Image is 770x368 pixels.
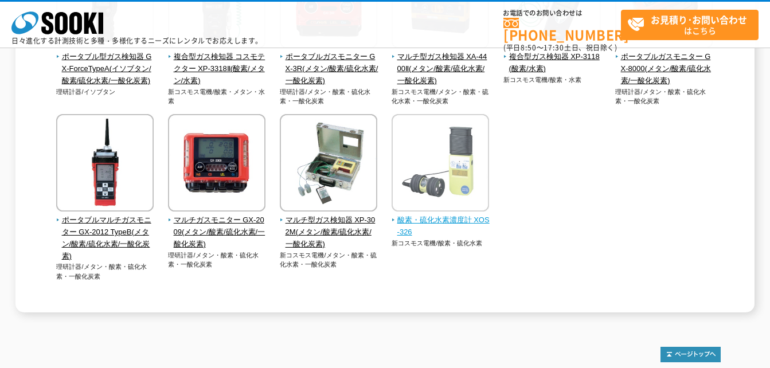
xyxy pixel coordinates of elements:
p: 理研計器/イソブタン [56,87,154,97]
span: 複合型ガス検知器 XP-3118(酸素/水素) [503,51,601,75]
a: マルチ型ガス検知器 XP-302M(メタン/酸素/硫化水素/一酸化炭素) [280,203,378,250]
img: マルチガスモニター GX-2009(メタン/酸素/硫化水素/一酸化炭素) [168,114,265,214]
span: 複合型ガス検知器 コスモテクター XP-3318Ⅱ(酸素/メタン/水素) [168,51,266,87]
a: ポータブルマルチガスモニター GX-2012 TypeB(メタン/酸素/硫化水素/一酸化炭素) [56,203,154,262]
span: ポータブルガスモニター GX-8000(メタン/酸素/硫化水素/一酸化炭素) [615,51,713,87]
span: ポータブル型ガス検知器 GX-ForceTypeA(イソブタン/酸素/硫化水素/一酸化炭素) [56,51,154,87]
p: 新コスモス電機/メタン・酸素・硫化水素・一酸化炭素 [392,87,490,106]
p: 新コスモス電機/酸素・メタン・水素 [168,87,266,106]
span: 17:30 [544,42,564,53]
img: ポータブルマルチガスモニター GX-2012 TypeB(メタン/酸素/硫化水素/一酸化炭素) [56,114,154,214]
a: [PHONE_NUMBER] [503,18,621,41]
a: 複合型ガス検知器 XP-3118(酸素/水素) [503,40,601,75]
strong: お見積り･お問い合わせ [651,13,747,26]
span: (平日 ～ 土日、祝日除く) [503,42,617,53]
a: ポータブルガスモニター GX-3R(メタン/酸素/硫化水素/一酸化炭素) [280,40,378,87]
a: マルチ型ガス検知器 XA-4400Ⅱ(メタン/酸素/硫化水素/一酸化炭素) [392,40,490,87]
img: マルチ型ガス検知器 XP-302M(メタン/酸素/硫化水素/一酸化炭素) [280,114,377,214]
a: 酸素・硫化水素濃度計 XOS-326 [392,203,490,238]
a: お見積り･お問い合わせはこちら [621,10,759,40]
span: 酸素・硫化水素濃度計 XOS-326 [392,214,490,238]
p: 日々進化する計測技術と多種・多様化するニーズにレンタルでお応えします。 [11,37,263,44]
span: マルチ型ガス検知器 XP-302M(メタン/酸素/硫化水素/一酸化炭素) [280,214,378,250]
p: 新コスモス電機/メタン・酸素・硫化水素・一酸化炭素 [280,250,378,269]
img: 酸素・硫化水素濃度計 XOS-326 [392,114,489,214]
a: ポータブル型ガス検知器 GX-ForceTypeA(イソブタン/酸素/硫化水素/一酸化炭素) [56,40,154,87]
p: 理研計器/メタン・酸素・硫化水素・一酸化炭素 [56,262,154,281]
span: ポータブルガスモニター GX-3R(メタン/酸素/硫化水素/一酸化炭素) [280,51,378,87]
span: ポータブルマルチガスモニター GX-2012 TypeB(メタン/酸素/硫化水素/一酸化炭素) [56,214,154,262]
p: 理研計器/メタン・酸素・硫化水素・一酸化炭素 [615,87,713,106]
a: 複合型ガス検知器 コスモテクター XP-3318Ⅱ(酸素/メタン/水素) [168,40,266,87]
span: 8:50 [521,42,537,53]
img: トップページへ [660,347,721,362]
p: 新コスモス電機/酸素・硫化水素 [392,238,490,248]
a: ポータブルガスモニター GX-8000(メタン/酸素/硫化水素/一酸化炭素) [615,40,713,87]
p: 新コスモス電機/酸素・水素 [503,75,601,85]
span: マルチ型ガス検知器 XA-4400Ⅱ(メタン/酸素/硫化水素/一酸化炭素) [392,51,490,87]
span: お電話でのお問い合わせは [503,10,621,17]
span: はこちら [627,10,758,39]
a: マルチガスモニター GX-2009(メタン/酸素/硫化水素/一酸化炭素) [168,203,266,250]
p: 理研計器/メタン・酸素・硫化水素・一酸化炭素 [280,87,378,106]
p: 理研計器/メタン・酸素・硫化水素・一酸化炭素 [168,250,266,269]
span: マルチガスモニター GX-2009(メタン/酸素/硫化水素/一酸化炭素) [168,214,266,250]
